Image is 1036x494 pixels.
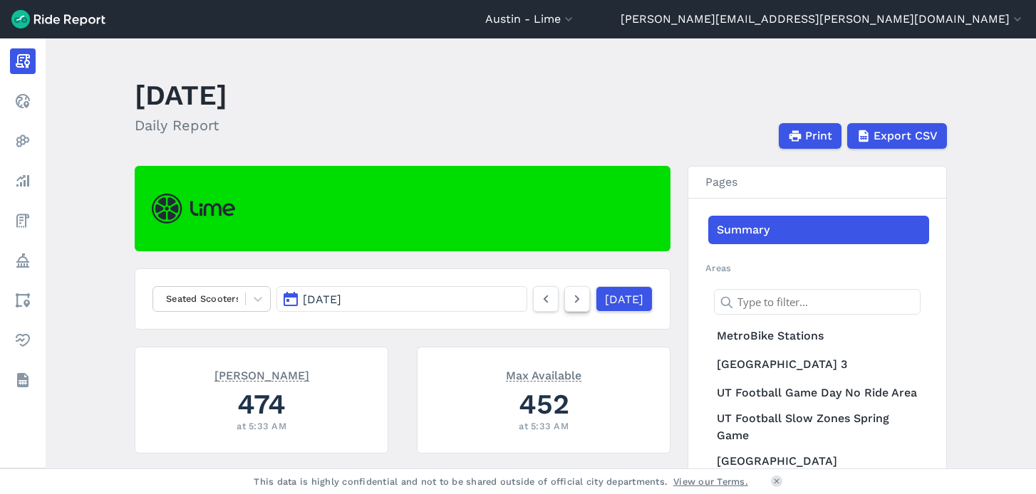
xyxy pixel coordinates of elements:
div: 474 [152,384,371,424]
a: Report [10,48,36,74]
a: Heatmaps [10,128,36,154]
a: Fees [10,208,36,233]
a: Summary [708,216,929,244]
button: Export CSV [847,123,947,149]
span: [PERSON_NAME] [214,367,309,382]
h3: Pages [688,167,946,199]
a: UT Football Game Day No Ride Area [708,379,929,407]
div: 452 [435,384,653,424]
span: Max Available [506,367,581,382]
a: Policy [10,248,36,273]
span: Print [805,127,832,144]
h2: Areas [705,261,929,275]
a: Realtime [10,88,36,114]
a: [GEOGRAPHIC_DATA] [708,447,929,475]
a: UT Football Slow Zones Spring Game [708,407,929,447]
div: at 5:33 AM [435,419,653,433]
button: Austin - Lime [485,11,576,28]
button: [DATE] [276,286,527,312]
h1: [DATE] [135,75,227,115]
img: Lime [152,194,235,224]
h2: Daily Report [135,115,227,136]
button: [PERSON_NAME][EMAIL_ADDRESS][PERSON_NAME][DOMAIN_NAME] [621,11,1025,28]
a: MetroBike Stations [708,322,929,350]
a: Areas [10,288,36,313]
span: [DATE] [303,293,341,306]
a: View our Terms. [673,475,748,488]
a: [DATE] [596,286,653,312]
a: Analyze [10,168,36,194]
a: [GEOGRAPHIC_DATA] 3 [708,350,929,379]
button: Print [779,123,841,149]
span: Export CSV [874,127,938,144]
div: at 5:33 AM [152,419,371,433]
input: Type to filter... [714,289,921,315]
a: Health [10,327,36,353]
img: Ride Report [11,10,105,28]
a: Datasets [10,367,36,393]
